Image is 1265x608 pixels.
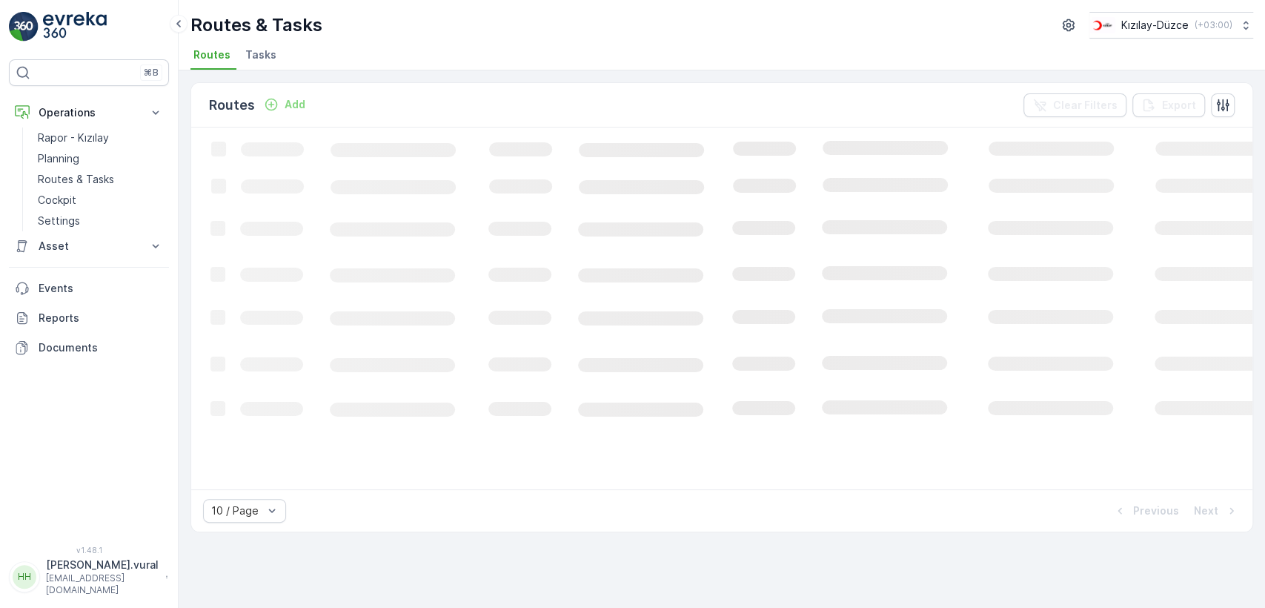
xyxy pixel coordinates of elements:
[1162,98,1196,113] p: Export
[1089,12,1253,39] button: Kızılay-Düzce(+03:00)
[193,47,230,62] span: Routes
[39,311,163,326] p: Reports
[1121,18,1189,33] p: Kızılay-Düzce
[46,558,159,572] p: [PERSON_NAME].vural
[9,98,169,128] button: Operations
[32,128,169,148] a: Rapor - Kızılay
[32,211,169,231] a: Settings
[1023,93,1126,117] button: Clear Filters
[144,67,159,79] p: ⌘B
[9,12,39,42] img: logo
[13,565,36,589] div: HH
[1089,17,1115,33] img: download_svj7U3e.png
[9,546,169,555] span: v 1.48.1
[1192,502,1241,520] button: Next
[9,333,169,363] a: Documents
[1195,19,1232,31] p: ( +03:00 )
[39,340,163,355] p: Documents
[258,96,311,113] button: Add
[9,558,169,596] button: HH[PERSON_NAME].vural[EMAIL_ADDRESS][DOMAIN_NAME]
[1133,503,1179,518] p: Previous
[39,239,139,254] p: Asset
[39,281,163,296] p: Events
[38,172,114,187] p: Routes & Tasks
[1111,502,1181,520] button: Previous
[1053,98,1118,113] p: Clear Filters
[39,105,139,120] p: Operations
[9,231,169,261] button: Asset
[46,572,159,596] p: [EMAIL_ADDRESS][DOMAIN_NAME]
[190,13,322,37] p: Routes & Tasks
[38,151,79,166] p: Planning
[9,274,169,303] a: Events
[32,148,169,169] a: Planning
[38,214,80,228] p: Settings
[32,190,169,211] a: Cockpit
[245,47,276,62] span: Tasks
[43,12,107,42] img: logo_light-DOdMpM7g.png
[209,95,255,116] p: Routes
[1194,503,1218,518] p: Next
[285,97,305,112] p: Add
[1132,93,1205,117] button: Export
[9,303,169,333] a: Reports
[38,130,109,145] p: Rapor - Kızılay
[38,193,76,208] p: Cockpit
[32,169,169,190] a: Routes & Tasks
